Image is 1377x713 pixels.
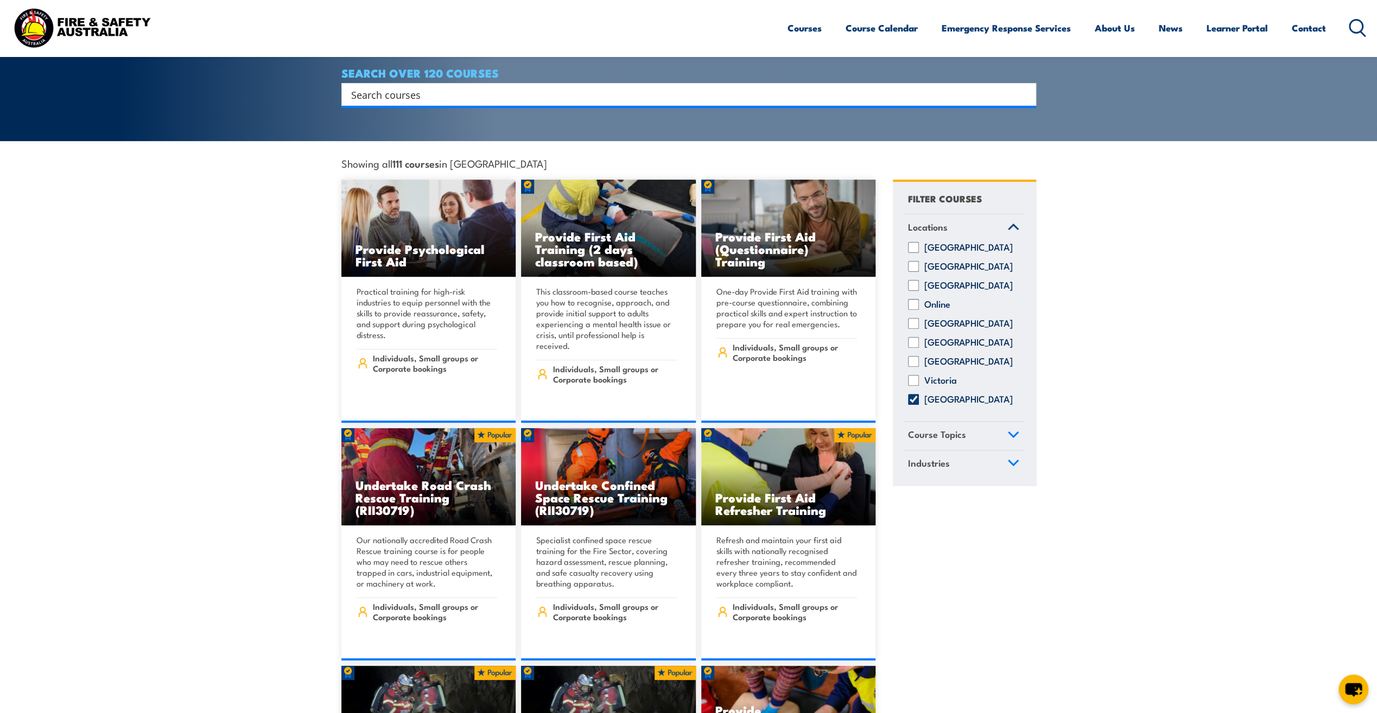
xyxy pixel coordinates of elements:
[1207,14,1268,42] a: Learner Portal
[357,534,498,589] p: Our nationally accredited Road Crash Rescue training course is for people who may need to rescue ...
[715,491,862,516] h3: Provide First Aid Refresher Training
[924,394,1013,405] label: [GEOGRAPHIC_DATA]
[701,180,876,277] a: Provide First Aid (Questionnaire) Training
[908,191,982,206] h4: FILTER COURSES
[908,220,948,234] span: Locations
[1095,14,1135,42] a: About Us
[701,180,876,277] img: Mental Health First Aid Refresher Training (Standard) (1)
[373,353,497,373] span: Individuals, Small groups or Corporate bookings
[341,428,516,526] a: Undertake Road Crash Rescue Training (RII30719)
[535,230,682,268] h3: Provide First Aid Training (2 days classroom based)
[1159,14,1183,42] a: News
[521,180,696,277] img: Provide First Aid (Blended Learning)
[924,280,1013,291] label: [GEOGRAPHIC_DATA]
[733,601,857,622] span: Individuals, Small groups or Corporate bookings
[353,87,1014,102] form: Search form
[846,14,918,42] a: Course Calendar
[521,428,696,526] img: Undertake Confined Space Rescue Training (non Fire-Sector) (2)
[903,450,1024,479] a: Industries
[357,286,498,340] p: Practical training for high-risk industries to equip personnel with the skills to provide reassur...
[356,479,502,516] h3: Undertake Road Crash Rescue Training (RII30719)
[341,180,516,277] img: Mental Health First Aid Training Course from Fire & Safety Australia
[553,601,677,622] span: Individuals, Small groups or Corporate bookings
[392,156,439,170] strong: 111 courses
[553,364,677,384] span: Individuals, Small groups or Corporate bookings
[924,318,1013,329] label: [GEOGRAPHIC_DATA]
[924,299,950,310] label: Online
[521,180,696,277] a: Provide First Aid Training (2 days classroom based)
[788,14,822,42] a: Courses
[1338,674,1368,704] button: chat-button
[908,427,966,442] span: Course Topics
[716,286,858,329] p: One-day Provide First Aid training with pre-course questionnaire, combining practical skills and ...
[521,428,696,526] a: Undertake Confined Space Rescue Training (RII30719)
[715,230,862,268] h3: Provide First Aid (Questionnaire) Training
[536,286,677,351] p: This classroom-based course teaches you how to recognise, approach, and provide initial support t...
[924,261,1013,272] label: [GEOGRAPHIC_DATA]
[701,428,876,526] a: Provide First Aid Refresher Training
[373,601,497,622] span: Individuals, Small groups or Corporate bookings
[924,242,1013,253] label: [GEOGRAPHIC_DATA]
[903,214,1024,243] a: Locations
[908,456,950,470] span: Industries
[351,86,1012,103] input: Search input
[733,342,857,362] span: Individuals, Small groups or Corporate bookings
[341,428,516,526] img: Road Crash Rescue Training
[341,180,516,277] a: Provide Psychological First Aid
[924,337,1013,348] label: [GEOGRAPHIC_DATA]
[716,534,858,589] p: Refresh and maintain your first aid skills with nationally recognised refresher training, recomme...
[701,428,876,526] img: Provide First Aid (Blended Learning)
[924,356,1013,367] label: [GEOGRAPHIC_DATA]
[903,422,1024,450] a: Course Topics
[536,534,677,589] p: Specialist confined space rescue training for the Fire Sector, covering hazard assessment, rescue...
[341,157,547,169] span: Showing all in [GEOGRAPHIC_DATA]
[535,479,682,516] h3: Undertake Confined Space Rescue Training (RII30719)
[924,375,957,386] label: Victoria
[1292,14,1326,42] a: Contact
[341,67,1036,79] h4: SEARCH OVER 120 COURSES
[942,14,1071,42] a: Emergency Response Services
[356,243,502,268] h3: Provide Psychological First Aid
[1017,87,1032,102] button: Search magnifier button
